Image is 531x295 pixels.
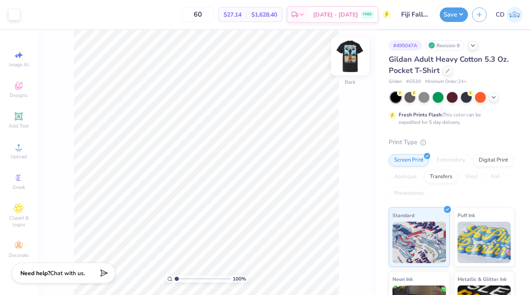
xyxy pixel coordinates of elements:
span: Upload [10,153,27,160]
span: Standard [392,211,414,220]
span: Gildan [389,78,402,85]
span: $1,628.40 [251,10,277,19]
div: Transfers [424,171,458,183]
span: Puff Ink [458,211,475,220]
img: Colby Duncan [507,7,523,23]
span: Designs [10,92,28,99]
div: Vinyl [460,171,483,183]
input: – – [182,7,214,22]
div: # 495047A [389,40,422,51]
span: Chat with us. [50,269,85,277]
a: CD [496,7,523,23]
img: Standard [392,222,446,263]
span: Add Text [9,123,29,129]
span: Image AI [9,61,29,68]
span: Neon Ink [392,275,413,283]
img: Puff Ink [458,222,511,263]
span: Decorate [9,252,29,259]
input: Untitled Design [395,6,436,23]
span: # G530 [406,78,421,85]
img: Back [334,40,367,73]
strong: Fresh Prints Flash: [399,111,443,118]
span: Greek [12,184,25,191]
span: [DATE] - [DATE] [313,10,358,19]
div: Foil [486,171,505,183]
div: Embroidery [431,154,471,167]
div: Print Type [389,138,514,147]
span: Gildan Adult Heavy Cotton 5.3 Oz. Pocket T-Shirt [389,54,509,75]
span: Minimum Order: 24 + [425,78,467,85]
div: This color can be expedited for 5 day delivery. [399,111,501,126]
span: Metallic & Glitter Ink [458,275,507,283]
div: Screen Print [389,154,429,167]
strong: Need help? [20,269,50,277]
span: FREE [363,12,372,17]
span: $27.14 [224,10,241,19]
span: 100 % [233,275,246,283]
button: Save [440,7,468,22]
div: Digital Print [473,154,514,167]
div: Rhinestones [389,187,429,200]
span: CD [496,10,504,19]
span: Clipart & logos [4,215,33,228]
div: Revision 8 [426,40,464,51]
div: Back [345,78,356,86]
div: Applique [389,171,422,183]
